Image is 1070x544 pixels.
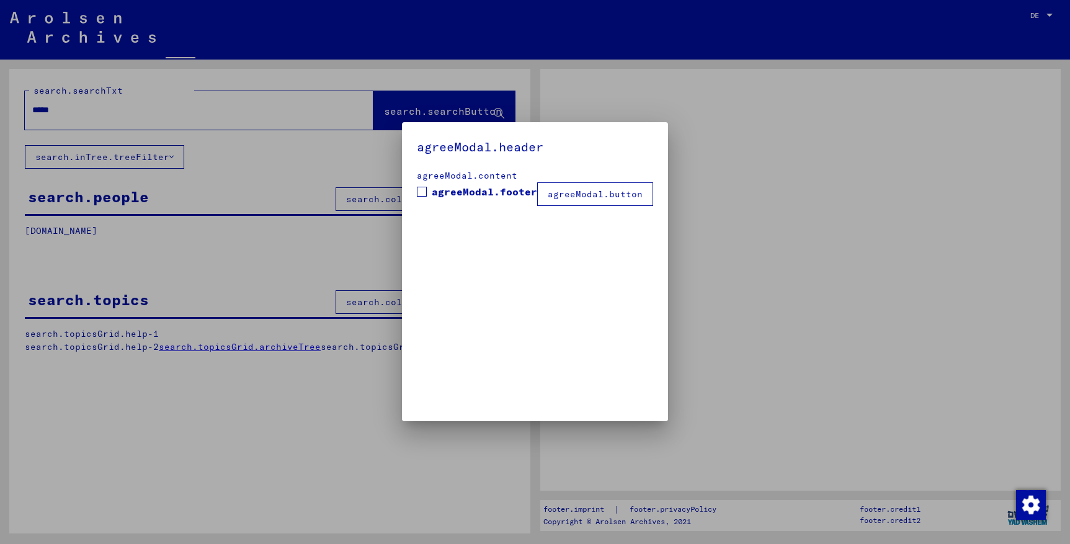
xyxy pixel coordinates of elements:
[537,182,653,206] button: agreeModal.button
[1016,490,1046,520] img: Zustimmung ändern
[417,169,653,182] div: agreeModal.content
[1015,489,1045,519] div: Zustimmung ändern
[417,137,653,157] h5: agreeModal.header
[432,184,537,199] span: agreeModal.footer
